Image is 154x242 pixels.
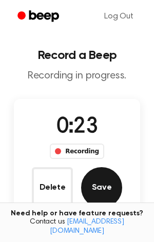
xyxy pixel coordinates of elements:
[50,218,124,235] a: [EMAIL_ADDRESS][DOMAIN_NAME]
[56,116,98,138] span: 0:23
[94,4,144,29] a: Log Out
[81,167,122,208] button: Save Audio Record
[10,7,68,27] a: Beep
[6,218,148,236] span: Contact us
[50,144,104,159] div: Recording
[8,70,146,83] p: Recording in progress.
[32,167,73,208] button: Delete Audio Record
[8,49,146,62] h1: Record a Beep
